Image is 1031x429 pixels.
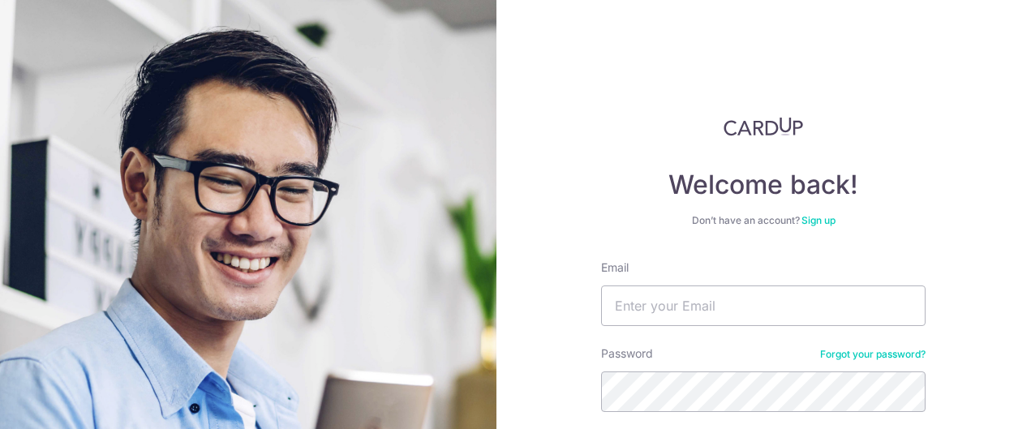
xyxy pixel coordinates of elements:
a: Sign up [801,214,836,226]
label: Email [601,260,629,276]
a: Forgot your password? [820,348,926,361]
label: Password [601,345,653,362]
input: Enter your Email [601,285,926,326]
h4: Welcome back! [601,169,926,201]
img: CardUp Logo [724,117,803,136]
div: Don’t have an account? [601,214,926,227]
